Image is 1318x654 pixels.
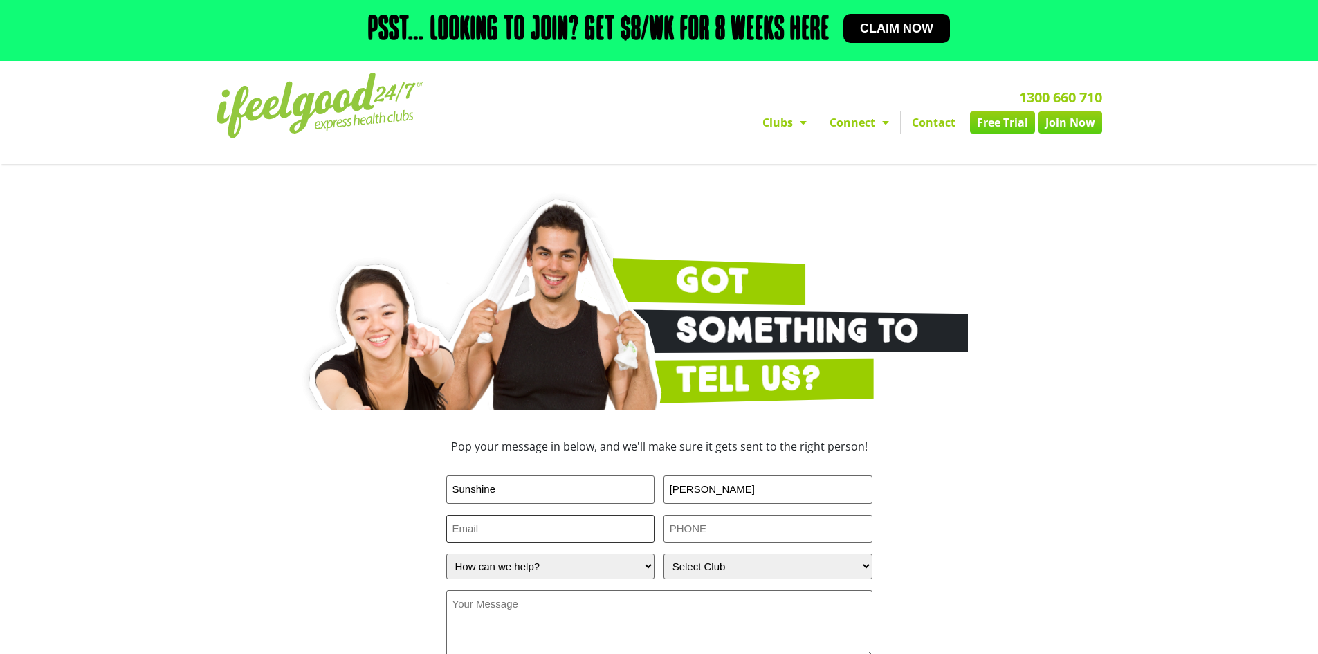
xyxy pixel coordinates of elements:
h3: Pop your message in below, and we'll make sure it gets sent to the right person! [355,441,964,452]
a: Join Now [1038,111,1102,134]
a: Contact [901,111,967,134]
nav: Menu [531,111,1102,134]
input: FIRST NAME [446,475,655,504]
h2: Psst… Looking to join? Get $8/wk for 8 weeks here [368,14,830,47]
input: Email [446,515,655,543]
input: LAST NAME [663,475,872,504]
input: PHONE [663,515,872,543]
a: Claim now [843,14,950,43]
a: Connect [818,111,900,134]
span: Claim now [860,22,933,35]
a: Clubs [751,111,818,134]
a: Free Trial [970,111,1035,134]
a: 1300 660 710 [1019,88,1102,107]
